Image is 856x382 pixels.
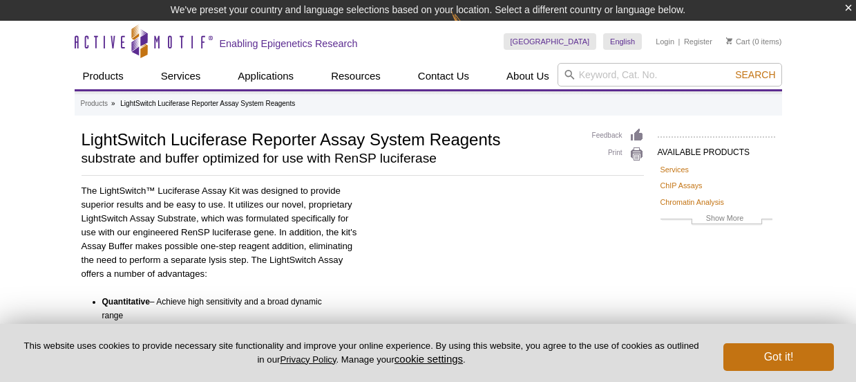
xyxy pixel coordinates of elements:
img: Change Here [451,10,488,43]
a: Products [75,63,132,89]
button: Got it! [723,343,834,371]
li: | [678,33,681,50]
a: Services [660,163,689,176]
a: Chromatin Analysis [660,196,724,208]
a: Register [684,37,712,46]
a: Show More [660,212,772,228]
a: Products [81,98,108,110]
button: Search [731,69,779,81]
button: cookie settings [394,353,463,365]
a: Login [656,37,674,46]
h2: Enabling Epigenetics Research [220,37,358,50]
p: The LightSwitch™ Luciferase Assay Kit was designed to provide superior results and be easy to use... [82,184,357,281]
a: Privacy Policy [280,354,336,365]
a: Feedback [592,128,644,143]
a: Cart [726,37,750,46]
b: Quantitative [102,297,150,307]
a: Contact Us [410,63,477,89]
li: (0 items) [726,33,782,50]
p: This website uses cookies to provide necessary site functionality and improve your online experie... [22,340,701,366]
a: ChIP Assays [660,179,703,192]
h2: substrate and buffer optimized for use with RenSP luciferase [82,152,578,165]
a: About Us [498,63,558,89]
input: Keyword, Cat. No. [558,63,782,87]
a: Resources [323,63,389,89]
img: Your Cart [726,37,732,44]
a: Services [153,63,209,89]
a: Applications [229,63,302,89]
li: » [111,100,115,107]
a: English [603,33,642,50]
span: Search [735,69,775,80]
a: Print [592,147,644,162]
li: – Achieve high sensitivity and a broad dynamic range (see the tab below) [102,295,345,336]
a: [GEOGRAPHIC_DATA] [504,33,597,50]
li: LightSwitch Luciferase Reporter Assay System Reagents [120,100,295,107]
h2: AVAILABLE PRODUCTS [658,136,775,161]
iframe: Introduction to the LightSwitch Luciferase Reporter Assay System [368,184,643,339]
h1: LightSwitch Luciferase Reporter Assay System Reagents [82,128,578,149]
